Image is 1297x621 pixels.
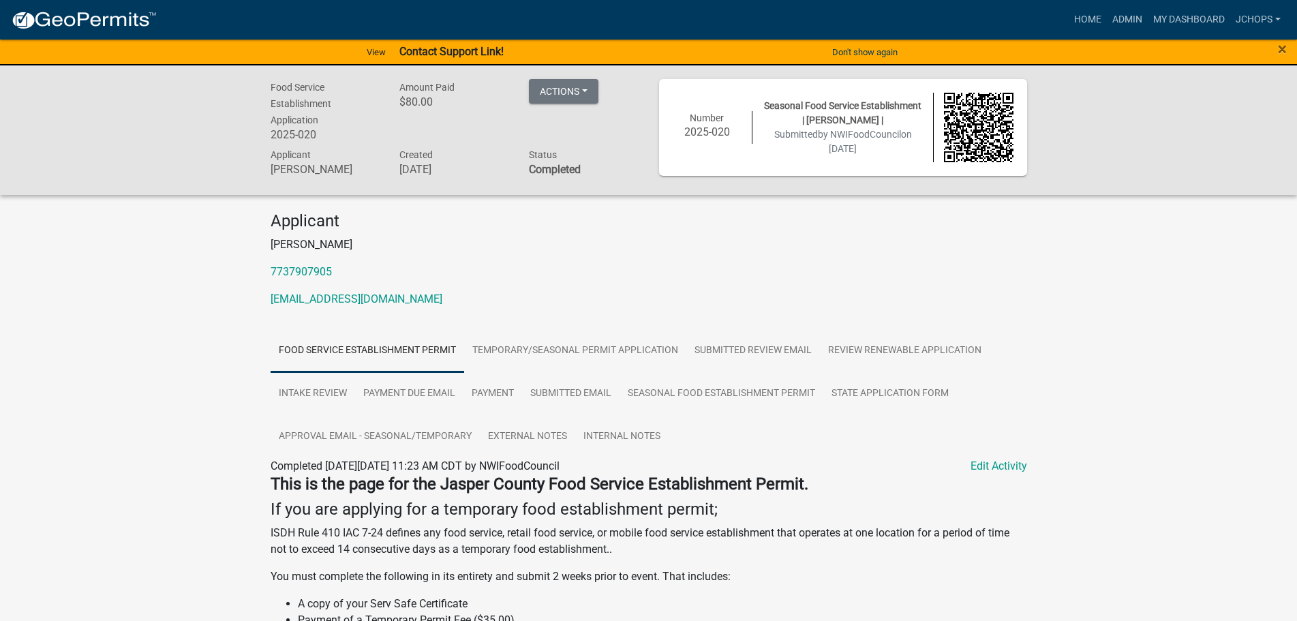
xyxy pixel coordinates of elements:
h4: If you are applying for a temporary food establishment permit; [271,500,1027,519]
span: Status [529,149,557,160]
img: QR code [944,93,1013,162]
button: Actions [529,79,598,104]
span: by NWIFoodCouncil [818,129,901,140]
h6: [PERSON_NAME] [271,163,380,176]
a: Temporary/Seasonal Permit Application [464,329,686,373]
a: Submitted Review Email [686,329,820,373]
a: 7737907905 [271,265,332,278]
h6: $80.00 [399,95,508,108]
a: Submitted Email [522,372,620,416]
span: Created [399,149,433,160]
a: Edit Activity [971,458,1027,474]
button: Don't show again [827,41,903,63]
span: Amount Paid [399,82,455,93]
strong: Contact Support Link! [399,45,504,58]
span: × [1278,40,1287,59]
a: Internal Notes [575,415,669,459]
h4: Applicant [271,211,1027,231]
a: Seasonal Food Establishment Permit [620,372,823,416]
a: Admin [1107,7,1148,33]
span: Food Service Establishment Application [271,82,331,125]
a: jchops [1230,7,1286,33]
a: Home [1069,7,1107,33]
a: Intake Review [271,372,355,416]
button: Close [1278,41,1287,57]
a: My Dashboard [1148,7,1230,33]
a: Approval Email - Seasonal/Temporary [271,415,480,459]
span: Number [690,112,724,123]
h6: 2025-020 [673,125,742,138]
h6: [DATE] [399,163,508,176]
a: Payment [463,372,522,416]
p: You must complete the following in its entirety and submit 2 weeks prior to event. That includes: [271,569,1027,585]
span: Submitted on [DATE] [774,129,912,154]
li: A copy of your Serv Safe Certificate [298,596,1027,612]
a: Food Service Establishment Permit [271,329,464,373]
a: External Notes [480,415,575,459]
span: Completed [DATE][DATE] 11:23 AM CDT by NWIFoodCouncil [271,459,560,472]
p: ISDH Rule 410 IAC 7-24 defines any food service, retail food service, or mobile food service esta... [271,525,1027,558]
a: Payment Due Email [355,372,463,416]
h6: 2025-020 [271,128,380,141]
a: State Application Form [823,372,957,416]
a: Review Renewable Application [820,329,990,373]
span: Seasonal Food Service Establishment | [PERSON_NAME] | [764,100,921,125]
a: View [361,41,391,63]
strong: Completed [529,163,581,176]
span: Applicant [271,149,311,160]
p: [PERSON_NAME] [271,237,1027,253]
strong: This is the page for the Jasper County Food Service Establishment Permit. [271,474,808,494]
a: [EMAIL_ADDRESS][DOMAIN_NAME] [271,292,442,305]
